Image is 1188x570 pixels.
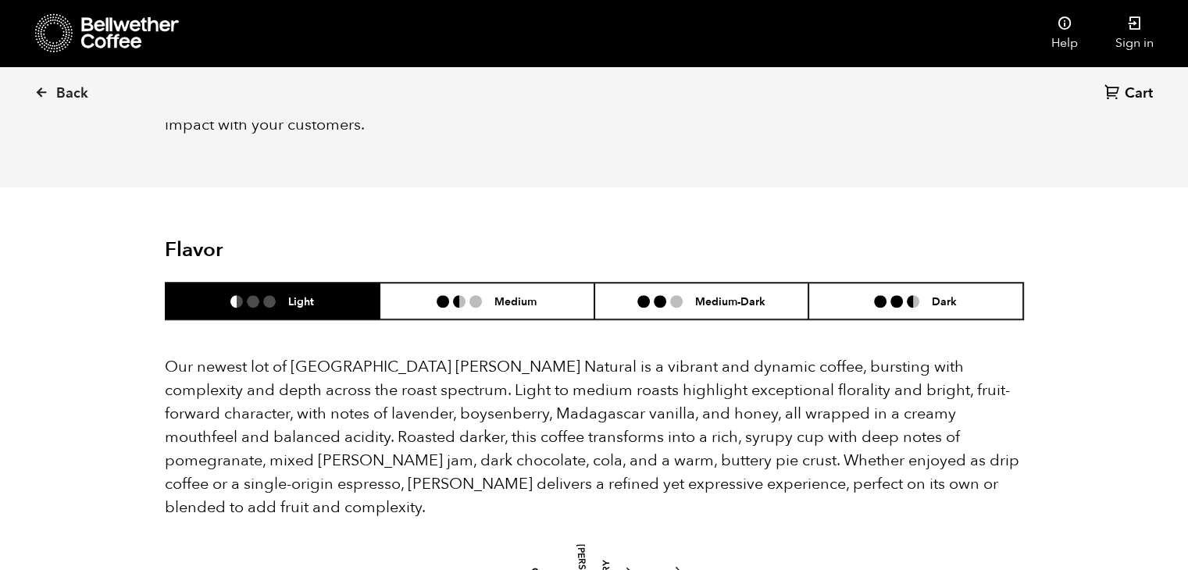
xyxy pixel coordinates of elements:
h6: Medium [494,294,537,308]
p: Our newest lot of [GEOGRAPHIC_DATA] [PERSON_NAME] Natural is a vibrant and dynamic coffee, bursti... [165,355,1024,519]
h6: Dark [932,294,957,308]
h2: Flavor [165,238,451,262]
a: Cart [1104,84,1157,105]
span: Back [56,84,88,103]
h6: Light [288,294,314,308]
h6: Medium-Dark [695,294,765,308]
span: Cart [1125,84,1153,103]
